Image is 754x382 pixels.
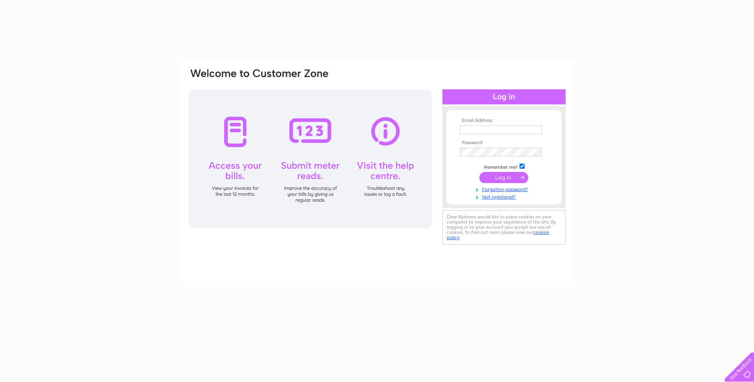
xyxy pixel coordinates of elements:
[447,230,549,240] a: cookies policy
[458,162,550,170] td: Remember me?
[458,140,550,146] th: Password:
[458,118,550,123] th: Email Address:
[460,193,550,200] a: Not registered?
[479,172,528,183] input: Submit
[442,210,566,245] div: Clear Business would like to place cookies on your computer to improve your experience of the sit...
[460,185,550,193] a: Forgotten password?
